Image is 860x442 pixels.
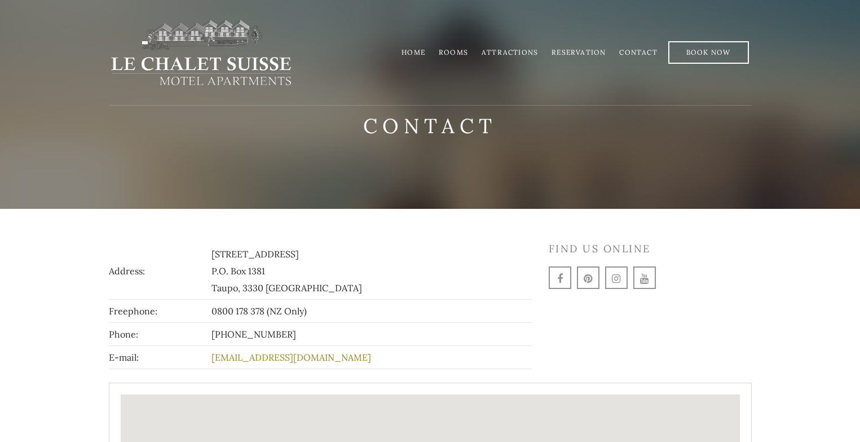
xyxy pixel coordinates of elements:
a: Attractions [482,48,538,56]
td: [STREET_ADDRESS] P.O. Box 1381 Taupo, 3330 [GEOGRAPHIC_DATA] [209,243,531,300]
h4: Find us online [549,243,752,255]
a: [EMAIL_ADDRESS][DOMAIN_NAME] [211,352,371,363]
a: Home [402,48,425,56]
a: Reservation [552,48,606,56]
td: E-mail: [109,346,209,369]
td: 0800 178 378 (NZ Only) [209,300,531,323]
img: lechaletsuisse [109,19,293,86]
a: Book Now [668,41,749,64]
a: Contact [619,48,657,56]
td: Phone: [109,323,209,346]
td: Freephone: [109,300,209,323]
td: [PHONE_NUMBER] [209,323,531,346]
a: Rooms [439,48,468,56]
td: Address: [109,243,209,300]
